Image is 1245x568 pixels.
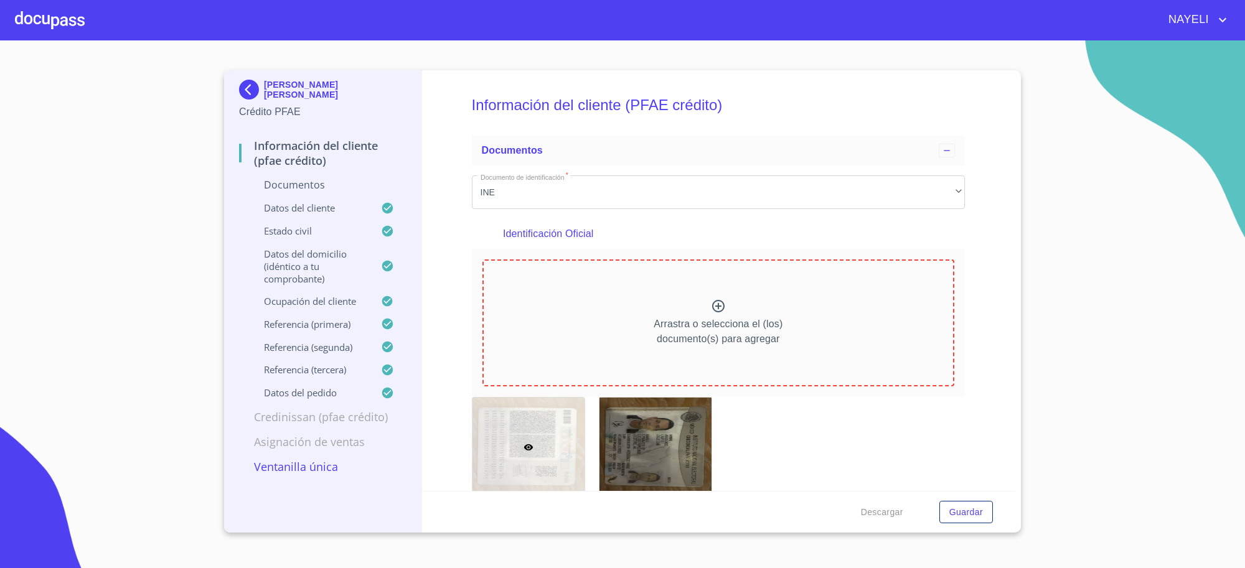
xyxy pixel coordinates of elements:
p: Crédito PFAE [239,105,406,119]
div: [PERSON_NAME] [PERSON_NAME] [239,80,406,105]
span: Documentos [482,145,543,156]
span: Descargar [861,505,903,520]
p: Documentos [239,178,406,192]
p: Información del cliente (PFAE crédito) [239,138,406,168]
div: Documentos [472,136,965,165]
p: Arrastra o selecciona el (los) documento(s) para agregar [654,317,782,347]
p: Credinissan (PFAE crédito) [239,409,406,424]
p: Identificación Oficial [503,226,934,241]
p: Asignación de Ventas [239,434,406,449]
span: NAYELI [1159,10,1215,30]
p: Referencia (tercera) [239,363,381,376]
p: Estado Civil [239,225,381,237]
span: Guardar [949,505,983,520]
h5: Información del cliente (PFAE crédito) [472,80,965,131]
p: Datos del pedido [239,386,381,399]
button: Descargar [856,501,908,524]
p: Datos del domicilio (idéntico a tu comprobante) [239,248,381,285]
p: Ventanilla única [239,459,406,474]
img: Docupass spot blue [239,80,264,100]
p: Referencia (segunda) [239,341,381,353]
img: Identificación Oficial [599,398,712,497]
div: INE [472,175,965,209]
p: Ocupación del Cliente [239,295,381,307]
button: Guardar [939,501,993,524]
p: Referencia (primera) [239,318,381,330]
p: [PERSON_NAME] [PERSON_NAME] [264,80,406,100]
button: account of current user [1159,10,1230,30]
p: Datos del cliente [239,202,381,214]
